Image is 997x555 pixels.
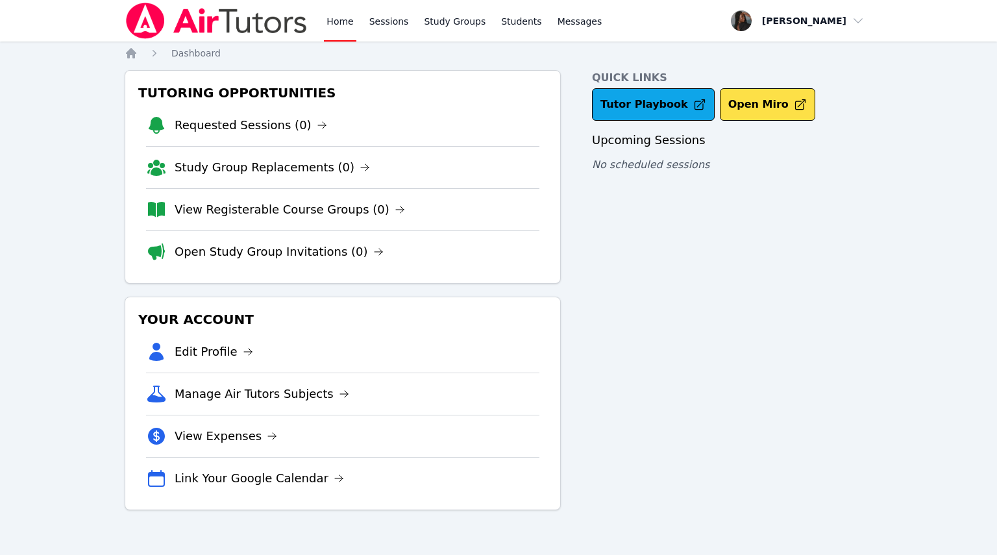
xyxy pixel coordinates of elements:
[720,88,815,121] button: Open Miro
[175,158,370,177] a: Study Group Replacements (0)
[125,47,872,60] nav: Breadcrumb
[175,469,344,487] a: Link Your Google Calendar
[136,308,550,331] h3: Your Account
[592,158,709,171] span: No scheduled sessions
[592,131,872,149] h3: Upcoming Sessions
[171,48,221,58] span: Dashboard
[558,15,602,28] span: Messages
[175,385,349,403] a: Manage Air Tutors Subjects
[175,427,277,445] a: View Expenses
[175,201,405,219] a: View Registerable Course Groups (0)
[175,116,327,134] a: Requested Sessions (0)
[592,70,872,86] h4: Quick Links
[175,343,253,361] a: Edit Profile
[175,243,384,261] a: Open Study Group Invitations (0)
[592,88,715,121] a: Tutor Playbook
[125,3,308,39] img: Air Tutors
[136,81,550,105] h3: Tutoring Opportunities
[171,47,221,60] a: Dashboard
